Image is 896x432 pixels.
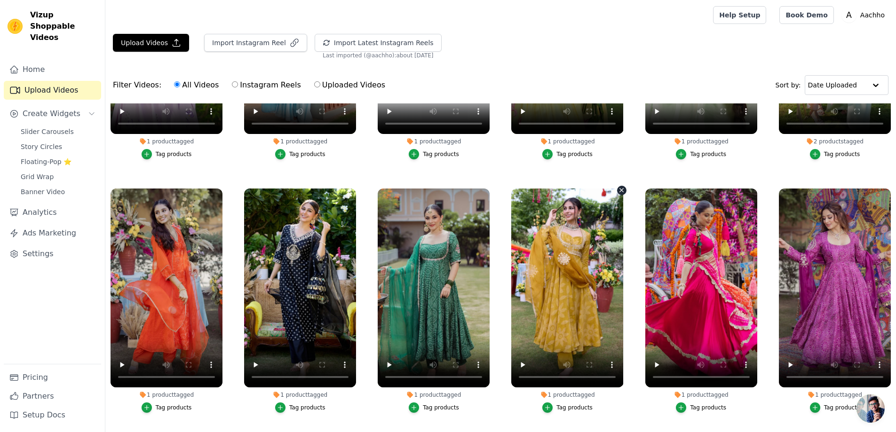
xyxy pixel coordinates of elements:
[30,9,97,43] span: Vizup Shoppable Videos
[21,187,65,196] span: Banner Video
[841,7,888,24] button: A Aachho
[713,6,766,24] a: Help Setup
[275,402,325,413] button: Tag products
[511,391,623,399] div: 1 product tagged
[113,34,189,52] button: Upload Videos
[21,157,71,166] span: Floating-Pop ⭐
[15,170,101,183] a: Grid Wrap
[4,81,101,100] a: Upload Videos
[156,150,192,158] div: Tag products
[15,125,101,138] a: Slider Carousels
[15,155,101,168] a: Floating-Pop ⭐
[232,81,238,87] input: Instagram Reels
[779,391,891,399] div: 1 product tagged
[142,149,192,159] button: Tag products
[378,391,490,399] div: 1 product tagged
[779,6,833,24] a: Book Demo
[289,150,325,158] div: Tag products
[231,79,301,91] label: Instagram Reels
[556,404,593,411] div: Tag products
[423,404,459,411] div: Tag products
[542,402,593,413] button: Tag products
[676,149,726,159] button: Tag products
[315,34,442,52] button: Import Latest Instagram Reels
[810,402,860,413] button: Tag products
[275,149,325,159] button: Tag products
[617,186,626,195] button: Video Delete
[810,149,860,159] button: Tag products
[111,391,222,399] div: 1 product tagged
[542,149,593,159] button: Tag products
[21,172,54,181] span: Grid Wrap
[511,138,623,145] div: 1 product tagged
[856,7,888,24] p: Aachho
[174,81,180,87] input: All Videos
[156,404,192,411] div: Tag products
[556,150,593,158] div: Tag products
[676,402,726,413] button: Tag products
[4,244,101,263] a: Settings
[8,19,23,34] img: Vizup
[4,387,101,406] a: Partners
[142,402,192,413] button: Tag products
[776,75,889,95] div: Sort by:
[824,150,860,158] div: Tag products
[779,138,891,145] div: 2 products tagged
[4,224,101,243] a: Ads Marketing
[244,391,356,399] div: 1 product tagged
[423,150,459,158] div: Tag products
[690,404,726,411] div: Tag products
[21,127,74,136] span: Slider Carousels
[15,140,101,153] a: Story Circles
[4,203,101,222] a: Analytics
[111,138,222,145] div: 1 product tagged
[204,34,307,52] button: Import Instagram Reel
[4,104,101,123] button: Create Widgets
[323,52,434,59] span: Last imported (@ aachho ): about [DATE]
[409,149,459,159] button: Tag products
[289,404,325,411] div: Tag products
[856,394,885,423] div: Open chat
[690,150,726,158] div: Tag products
[824,404,860,411] div: Tag products
[846,10,852,20] text: A
[4,406,101,424] a: Setup Docs
[409,402,459,413] button: Tag products
[314,79,386,91] label: Uploaded Videos
[23,108,80,119] span: Create Widgets
[4,60,101,79] a: Home
[4,368,101,387] a: Pricing
[113,74,390,96] div: Filter Videos:
[378,138,490,145] div: 1 product tagged
[244,138,356,145] div: 1 product tagged
[21,142,62,151] span: Story Circles
[174,79,219,91] label: All Videos
[15,185,101,198] a: Banner Video
[645,391,757,399] div: 1 product tagged
[314,81,320,87] input: Uploaded Videos
[645,138,757,145] div: 1 product tagged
